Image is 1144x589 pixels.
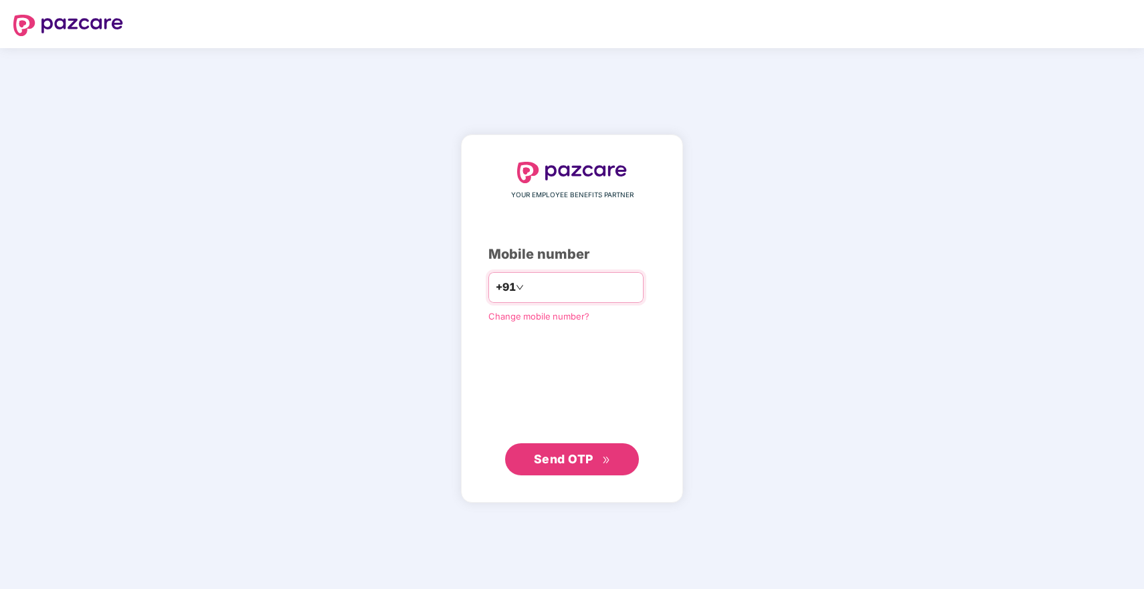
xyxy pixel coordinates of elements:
div: Mobile number [488,244,656,265]
span: Send OTP [534,452,593,466]
span: YOUR EMPLOYEE BENEFITS PARTNER [511,190,634,201]
button: Send OTPdouble-right [505,443,639,475]
img: logo [517,162,627,183]
a: Change mobile number? [488,311,589,322]
span: down [516,283,524,291]
span: double-right [602,456,611,465]
span: +91 [496,279,516,296]
img: logo [13,15,123,36]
